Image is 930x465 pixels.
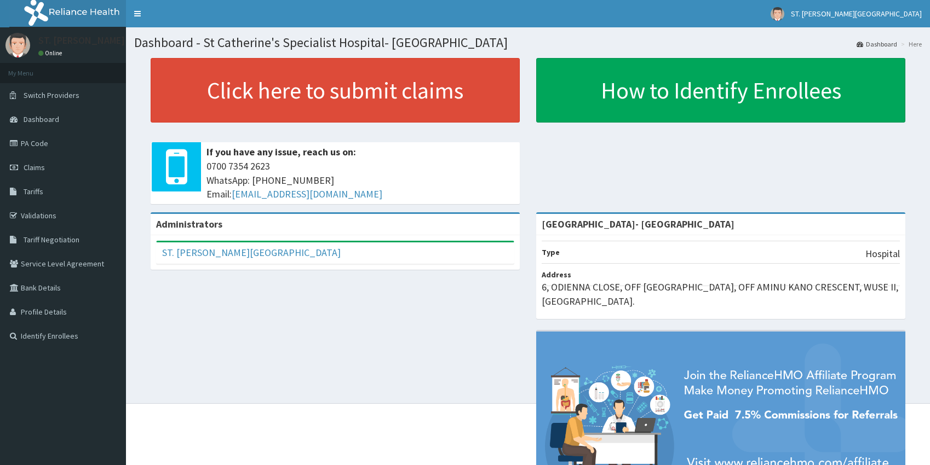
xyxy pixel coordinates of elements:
[542,270,571,280] b: Address
[898,39,922,49] li: Here
[865,247,900,261] p: Hospital
[542,218,734,230] strong: [GEOGRAPHIC_DATA]- [GEOGRAPHIC_DATA]
[542,280,900,308] p: 6, ODIENNA CLOSE, OFF [GEOGRAPHIC_DATA], OFF AMINU KANO CRESCENT, WUSE II, [GEOGRAPHIC_DATA].
[24,90,79,100] span: Switch Providers
[791,9,922,19] span: ST. [PERSON_NAME][GEOGRAPHIC_DATA]
[536,58,905,123] a: How to Identify Enrollees
[162,246,341,259] a: ST. [PERSON_NAME][GEOGRAPHIC_DATA]
[156,218,222,230] b: Administrators
[151,58,520,123] a: Click here to submit claims
[24,162,45,172] span: Claims
[24,114,59,124] span: Dashboard
[232,188,382,200] a: [EMAIL_ADDRESS][DOMAIN_NAME]
[38,49,65,57] a: Online
[5,33,30,57] img: User Image
[771,7,784,21] img: User Image
[134,36,922,50] h1: Dashboard - St Catherine's Specialist Hospital- [GEOGRAPHIC_DATA]
[24,187,43,196] span: Tariffs
[857,39,897,49] a: Dashboard
[542,247,560,257] b: Type
[38,36,215,45] p: ST. [PERSON_NAME][GEOGRAPHIC_DATA]
[24,235,79,245] span: Tariff Negotiation
[206,159,514,201] span: 0700 7354 2623 WhatsApp: [PHONE_NUMBER] Email:
[206,146,356,158] b: If you have any issue, reach us on:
